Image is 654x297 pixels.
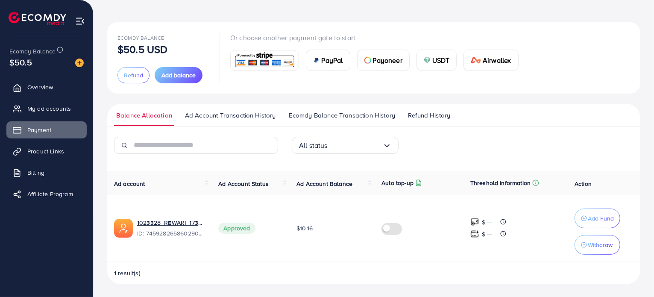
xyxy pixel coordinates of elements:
span: $10.16 [296,224,313,232]
span: Add balance [161,71,196,79]
p: Withdraw [588,240,613,250]
img: top-up amount [470,229,479,238]
span: Ad Account Status [218,179,269,188]
img: card [313,57,320,64]
img: image [75,59,84,67]
a: Product Links [6,143,87,160]
span: Product Links [27,147,64,156]
button: Add balance [155,67,202,83]
span: Refund [124,71,143,79]
span: Action [575,179,592,188]
p: $ --- [482,217,493,227]
span: ID: 7459282658602909712 [137,229,205,238]
span: Billing [27,168,44,177]
span: Ecomdy Balance [9,47,56,56]
img: logo [9,12,66,25]
input: Search for option [328,139,383,152]
a: Billing [6,164,87,181]
span: $50.5 [9,56,32,68]
div: Search for option [292,137,399,154]
button: Withdraw [575,235,620,255]
p: Or choose another payment gate to start [230,32,525,43]
span: Affiliate Program [27,190,73,198]
span: Ecomdy Balance Transaction History [289,111,395,120]
a: cardUSDT [416,50,457,71]
span: USDT [432,55,450,65]
a: My ad accounts [6,100,87,117]
p: Add Fund [588,213,614,223]
span: Ecomdy Balance [117,34,164,41]
p: $ --- [482,229,493,239]
span: Overview [27,83,53,91]
span: Ad account [114,179,145,188]
a: cardAirwallex [463,50,518,71]
span: 1 result(s) [114,269,141,277]
a: Affiliate Program [6,185,87,203]
p: Auto top-up [381,178,414,188]
span: Payoneer [373,55,402,65]
span: Balance Allocation [116,111,172,120]
span: Approved [218,223,255,234]
span: PayPal [322,55,343,65]
img: card [233,51,296,70]
img: card [471,57,481,64]
a: 1023328_REWARI_1736749589833 [137,218,205,227]
p: $50.5 USD [117,44,167,54]
a: Payment [6,121,87,138]
span: Ad Account Transaction History [185,111,276,120]
img: card [364,57,371,64]
p: Threshold information [470,178,531,188]
div: <span class='underline'>1023328_REWARI_1736749589833</span></br>7459282658602909712 [137,218,205,238]
span: My ad accounts [27,104,71,113]
button: Add Fund [575,209,620,228]
img: ic-ads-acc.e4c84228.svg [114,219,133,238]
img: card [424,57,431,64]
iframe: Chat [618,259,648,291]
a: cardPayoneer [357,50,410,71]
span: Refund History [408,111,450,120]
a: cardPayPal [306,50,350,71]
span: All status [299,139,328,152]
img: menu [75,16,85,26]
span: Ad Account Balance [296,179,352,188]
img: top-up amount [470,218,479,226]
button: Refund [117,67,150,83]
a: Overview [6,79,87,96]
a: card [230,50,299,71]
span: Airwallex [483,55,511,65]
span: Payment [27,126,51,134]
